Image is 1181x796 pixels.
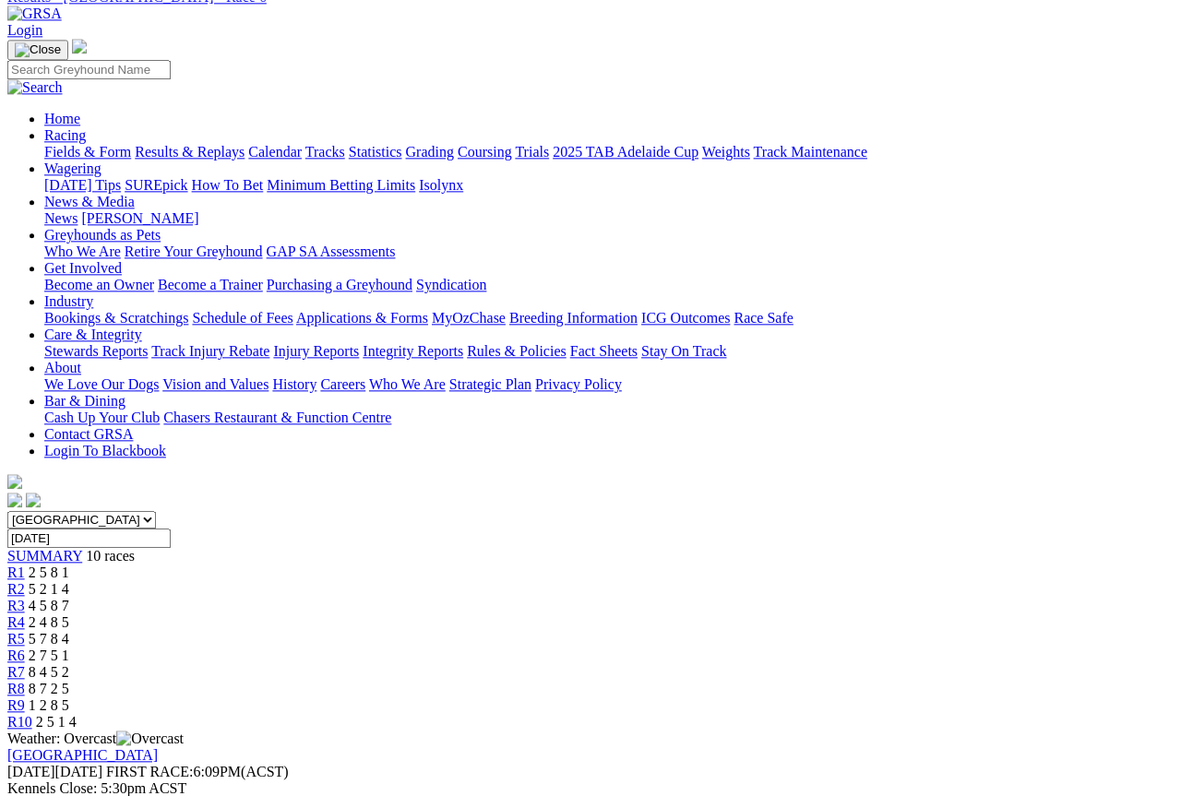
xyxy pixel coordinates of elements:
span: R1 [7,564,25,580]
span: 5 7 8 4 [29,631,69,647]
a: R9 [7,697,25,713]
a: Calendar [248,144,302,160]
span: 10 races [86,548,135,564]
span: 2 4 8 5 [29,614,69,630]
a: [PERSON_NAME] [81,210,198,226]
a: Greyhounds as Pets [44,227,161,243]
a: Bar & Dining [44,393,125,409]
a: R2 [7,581,25,597]
a: Fields & Form [44,144,131,160]
span: FIRST RACE: [106,764,193,779]
a: Track Maintenance [754,144,867,160]
a: Chasers Restaurant & Function Centre [163,410,391,425]
a: Home [44,111,80,126]
a: 2025 TAB Adelaide Cup [553,144,698,160]
input: Search [7,60,171,79]
a: GAP SA Assessments [267,244,396,259]
a: R4 [7,614,25,630]
div: Get Involved [44,277,1174,293]
span: R7 [7,664,25,680]
a: Schedule of Fees [192,310,292,326]
a: How To Bet [192,177,264,193]
a: [DATE] Tips [44,177,121,193]
a: Minimum Betting Limits [267,177,415,193]
span: 2 7 5 1 [29,647,69,663]
a: Get Involved [44,260,122,276]
a: Tracks [305,144,345,160]
a: Login [7,22,42,38]
a: Grading [406,144,454,160]
div: Wagering [44,177,1174,194]
span: 8 4 5 2 [29,664,69,680]
a: Careers [320,376,365,392]
img: logo-grsa-white.png [7,474,22,489]
img: twitter.svg [26,493,41,507]
a: Fact Sheets [570,343,638,359]
img: facebook.svg [7,493,22,507]
a: Who We Are [44,244,121,259]
a: Statistics [349,144,402,160]
a: Race Safe [734,310,793,326]
a: Stewards Reports [44,343,148,359]
a: Industry [44,293,93,309]
a: Vision and Values [162,376,268,392]
span: 4 5 8 7 [29,598,69,613]
a: Breeding Information [509,310,638,326]
a: Contact GRSA [44,426,133,442]
div: News & Media [44,210,1174,227]
a: Stay On Track [641,343,726,359]
a: Coursing [458,144,512,160]
a: News [44,210,78,226]
a: R8 [7,681,25,696]
span: 2 5 8 1 [29,564,69,580]
a: Results & Replays [135,144,245,160]
img: GRSA [7,6,62,22]
a: Syndication [416,277,486,292]
span: 5 2 1 4 [29,581,69,597]
a: History [272,376,316,392]
span: [DATE] [7,764,55,779]
a: Become an Owner [44,277,154,292]
a: Bookings & Scratchings [44,310,188,326]
a: R6 [7,647,25,663]
a: SUREpick [125,177,187,193]
a: Applications & Forms [296,310,428,326]
a: Isolynx [419,177,463,193]
a: R3 [7,598,25,613]
a: SUMMARY [7,548,82,564]
a: Wagering [44,160,101,176]
a: Injury Reports [273,343,359,359]
span: Weather: Overcast [7,731,184,746]
div: Racing [44,144,1174,160]
a: R10 [7,714,32,730]
a: Purchasing a Greyhound [267,277,412,292]
a: ICG Outcomes [641,310,730,326]
span: 1 2 8 5 [29,697,69,713]
a: Weights [702,144,750,160]
div: Greyhounds as Pets [44,244,1174,260]
span: 6:09PM(ACST) [106,764,289,779]
a: Who We Are [369,376,446,392]
a: Cash Up Your Club [44,410,160,425]
button: Toggle navigation [7,40,68,60]
a: About [44,360,81,375]
span: 2 5 1 4 [36,714,77,730]
a: Strategic Plan [449,376,531,392]
a: Login To Blackbook [44,443,166,458]
a: R5 [7,631,25,647]
a: MyOzChase [432,310,506,326]
img: Overcast [116,731,184,747]
a: Trials [515,144,549,160]
a: [GEOGRAPHIC_DATA] [7,747,158,763]
img: Search [7,79,63,96]
a: Privacy Policy [535,376,622,392]
a: We Love Our Dogs [44,376,159,392]
div: Industry [44,310,1174,327]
